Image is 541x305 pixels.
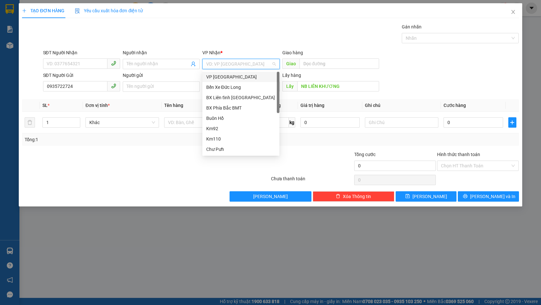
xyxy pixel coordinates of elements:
div: SĐT Người Nhận [43,49,120,56]
span: VP Nhận [202,50,220,55]
div: Chư Pưh [202,144,279,154]
div: BX Phía Bắc BMT [202,103,279,113]
span: Giá trị hàng [300,103,324,108]
button: plus [508,117,516,128]
div: Km92 [206,125,276,132]
span: Tổng cước [354,152,376,157]
button: deleteXóa Thông tin [313,191,394,202]
span: Giao hàng [282,50,303,55]
span: Cước hàng [444,103,466,108]
label: Hình thức thanh toán [437,152,480,157]
span: [PERSON_NAME] [253,193,288,200]
div: Tổng: 1 [25,136,209,143]
span: phone [111,83,116,89]
span: [PERSON_NAME] [412,193,447,200]
span: Khác [89,118,155,127]
span: plus [22,8,27,13]
button: [PERSON_NAME] [230,191,311,202]
div: Bến Xe Đức Long [206,84,276,91]
span: plus [509,120,516,125]
label: Gán nhãn [402,24,422,29]
span: kg [289,117,295,128]
div: Buôn Hồ [206,115,276,122]
div: Chư Pưh [206,146,276,153]
button: save[PERSON_NAME] [396,191,456,202]
span: [PERSON_NAME] và In [470,193,515,200]
button: delete [25,117,35,128]
img: icon [75,8,80,14]
div: BX Liên tỉnh [GEOGRAPHIC_DATA] [206,94,276,101]
div: Km92 [202,123,279,134]
div: Người nhận [123,49,200,56]
div: SĐT Người Gửi [43,72,120,79]
div: BX Liên tỉnh Đà Lạt [202,92,279,103]
input: VD: Bàn, Ghế [164,117,238,128]
span: Yêu cầu xuất hóa đơn điện tử [75,8,143,13]
span: Lấy [282,81,297,91]
span: SL [42,103,48,108]
input: 0 [300,117,360,128]
span: close [511,9,516,15]
span: Tên hàng [164,103,183,108]
span: Lấy hàng [282,73,301,78]
div: Buôn Hồ [202,113,279,123]
div: VP [GEOGRAPHIC_DATA] [206,73,276,80]
div: VP Đà Lạt [202,72,279,82]
span: Giao [282,58,299,69]
span: save [405,194,410,199]
span: phone [111,61,116,66]
div: Bến Xe Đức Long [202,82,279,92]
div: Người gửi [123,72,200,79]
th: Ghi chú [362,99,441,112]
div: Km110 [206,135,276,142]
span: Xóa Thông tin [343,193,371,200]
div: Chưa thanh toán [270,175,353,186]
input: Dọc đường [297,81,379,91]
div: Km110 [202,134,279,144]
span: printer [463,194,468,199]
input: Ghi Chú [365,117,438,128]
span: user-add [191,61,196,67]
button: printer[PERSON_NAME] và In [458,191,519,202]
input: Dọc đường [299,58,379,69]
span: delete [336,194,340,199]
button: Close [504,3,522,21]
span: Đơn vị tính [85,103,110,108]
div: BX Phía Bắc BMT [206,104,276,111]
span: TẠO ĐƠN HÀNG [22,8,64,13]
